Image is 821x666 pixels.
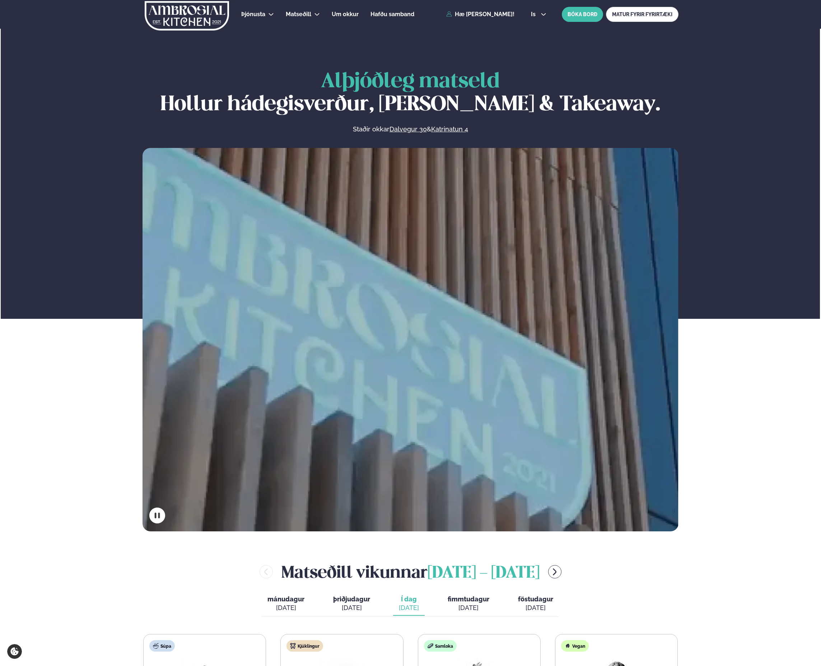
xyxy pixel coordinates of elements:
[241,10,265,19] a: Þjónusta
[333,595,370,603] span: þriðjudagur
[144,1,230,31] img: logo
[333,604,370,612] div: [DATE]
[446,11,514,18] a: Hæ [PERSON_NAME]!
[321,72,500,92] span: Alþjóðleg matseld
[241,11,265,18] span: Þjónusta
[389,125,427,134] a: Dalvegur 30
[286,640,323,652] div: Kjúklingur
[143,70,678,116] h1: Hollur hádegisverður, [PERSON_NAME] & Takeaway.
[327,592,376,616] button: þriðjudagur [DATE]
[424,640,457,652] div: Samloka
[518,595,553,603] span: föstudagur
[286,10,311,19] a: Matseðill
[149,640,175,652] div: Súpa
[448,604,489,612] div: [DATE]
[262,592,310,616] button: mánudagur [DATE]
[448,595,489,603] span: fimmtudagur
[332,10,359,19] a: Um okkur
[565,643,570,649] img: Vegan.svg
[431,125,468,134] a: Katrinatun 4
[332,11,359,18] span: Um okkur
[275,125,546,134] p: Staðir okkar &
[153,643,159,649] img: soup.svg
[370,10,414,19] a: Hafðu samband
[525,11,552,17] button: is
[281,560,540,583] h2: Matseðill vikunnar
[260,565,273,578] button: menu-btn-left
[7,644,22,659] a: Cookie settings
[267,595,304,603] span: mánudagur
[606,7,678,22] a: MATUR FYRIR FYRIRTÆKI
[267,604,304,612] div: [DATE]
[393,592,425,616] button: Í dag [DATE]
[531,11,538,17] span: is
[561,640,589,652] div: Vegan
[286,11,311,18] span: Matseðill
[399,595,419,604] span: Í dag
[428,565,540,581] span: [DATE] - [DATE]
[562,7,603,22] button: BÓKA BORÐ
[518,604,553,612] div: [DATE]
[290,643,296,649] img: chicken.svg
[548,565,561,578] button: menu-btn-right
[370,11,414,18] span: Hafðu samband
[512,592,559,616] button: föstudagur [DATE]
[442,592,495,616] button: fimmtudagur [DATE]
[428,643,433,649] img: sandwich-new-16px.svg
[399,604,419,612] div: [DATE]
